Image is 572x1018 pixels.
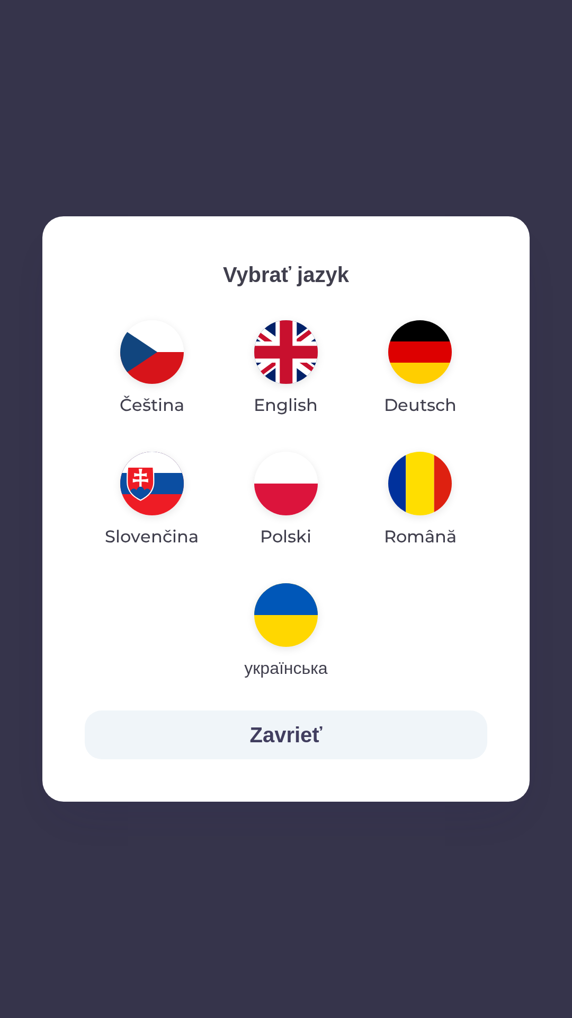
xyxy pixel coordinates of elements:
[384,524,457,549] p: Română
[260,524,311,549] p: Polski
[244,655,327,681] p: українська
[219,575,353,689] button: українська
[105,524,199,549] p: Slovenčina
[254,320,318,384] img: en flag
[359,443,482,558] button: Română
[254,452,318,515] img: pl flag
[254,392,318,418] p: English
[120,320,184,384] img: cs flag
[359,312,482,426] button: Deutsch
[120,392,184,418] p: Čeština
[388,320,452,384] img: de flag
[85,710,487,759] button: Zavrieť
[85,259,487,291] p: Vybrať jazyk
[120,452,184,515] img: sk flag
[94,312,210,426] button: Čeština
[254,583,318,647] img: uk flag
[85,443,219,558] button: Slovenčina
[388,452,452,515] img: ro flag
[229,443,343,558] button: Polski
[228,312,343,426] button: English
[384,392,457,418] p: Deutsch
